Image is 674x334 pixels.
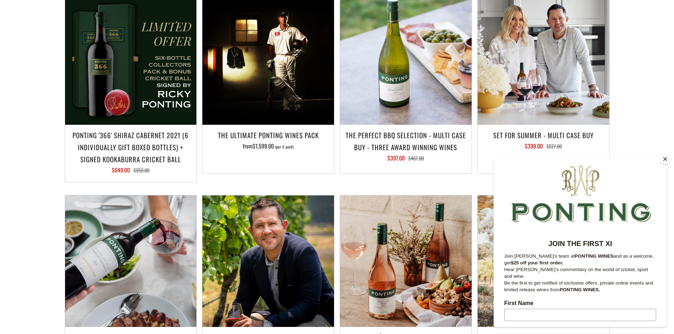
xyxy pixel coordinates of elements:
button: Close [660,154,670,164]
span: from [243,142,294,150]
span: $950.00 [133,166,149,174]
p: Join [PERSON_NAME]'s team at and as a welcome, get [11,95,163,109]
h3: The Ultimate Ponting Wines Pack [206,129,330,141]
strong: JOIN THE FIRST XI [55,82,119,90]
label: First Name [11,143,163,151]
input: Subscribe [11,232,163,245]
span: $649.00 [112,166,130,174]
span: (per 6 pack) [275,145,294,149]
p: Hear [PERSON_NAME]'s commentary on the world of cricket, sport and wine. [11,109,163,122]
span: We will send you a confirmation email to subscribe. I agree to sign up to the Ponting Wines newsl... [11,253,159,284]
a: Set For Summer - Multi Case Buy $399.00 $527.00 [478,129,609,164]
strong: $25 off your first order. [17,103,70,108]
a: The perfect BBQ selection - MULTI CASE BUY - Three award winning wines $397.00 $467.00 [340,129,472,164]
strong: PONTING WINES [81,96,120,101]
label: Email [11,202,163,211]
span: $1,599.00 [253,142,274,150]
a: Ponting '366' Shiraz Cabernet 2021 (6 individually gift boxed bottles) + SIGNED KOOKABURRA CRICKE... [65,129,197,173]
h3: The perfect BBQ selection - MULTI CASE BUY - Three award winning wines [344,129,468,153]
strong: PONTING WINES. [66,130,106,135]
span: $527.00 [546,142,562,150]
span: $399.00 [525,142,543,150]
label: Last Name [11,172,163,181]
a: The Ultimate Ponting Wines Pack from$1,599.00 (per 6 pack) [202,129,334,164]
p: Be the first to get notified of exclusive offers, private online events and limited release wines... [11,122,163,136]
h3: Ponting '366' Shiraz Cabernet 2021 (6 individually gift boxed bottles) + SIGNED KOOKABURRA CRICKE... [69,129,193,165]
span: $397.00 [387,154,405,162]
span: $467.00 [408,154,424,162]
h3: Set For Summer - Multi Case Buy [481,129,606,141]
